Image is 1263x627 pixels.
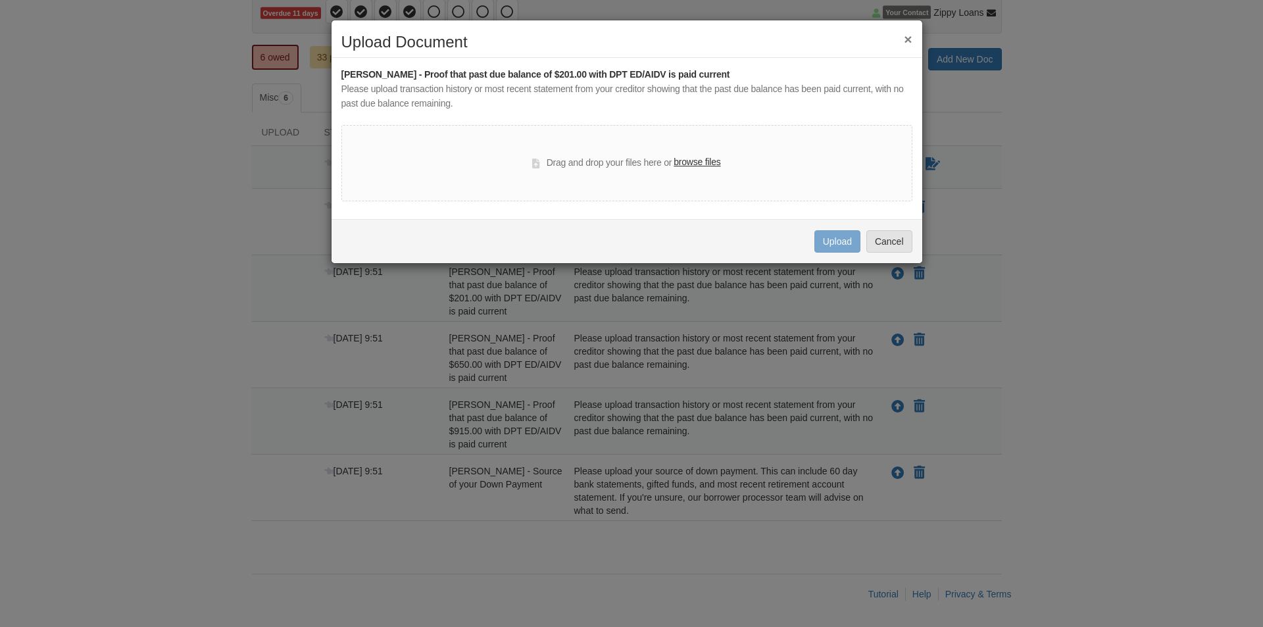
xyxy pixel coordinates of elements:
label: browse files [674,155,720,170]
button: Cancel [866,230,912,253]
div: Please upload transaction history or most recent statement from your creditor showing that the pa... [341,82,912,111]
div: Drag and drop your files here or [532,155,720,171]
button: Upload [814,230,860,253]
div: [PERSON_NAME] - Proof that past due balance of $201.00 with DPT ED/AIDV is paid current [341,68,912,82]
h2: Upload Document [341,34,912,51]
button: × [904,32,912,46]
